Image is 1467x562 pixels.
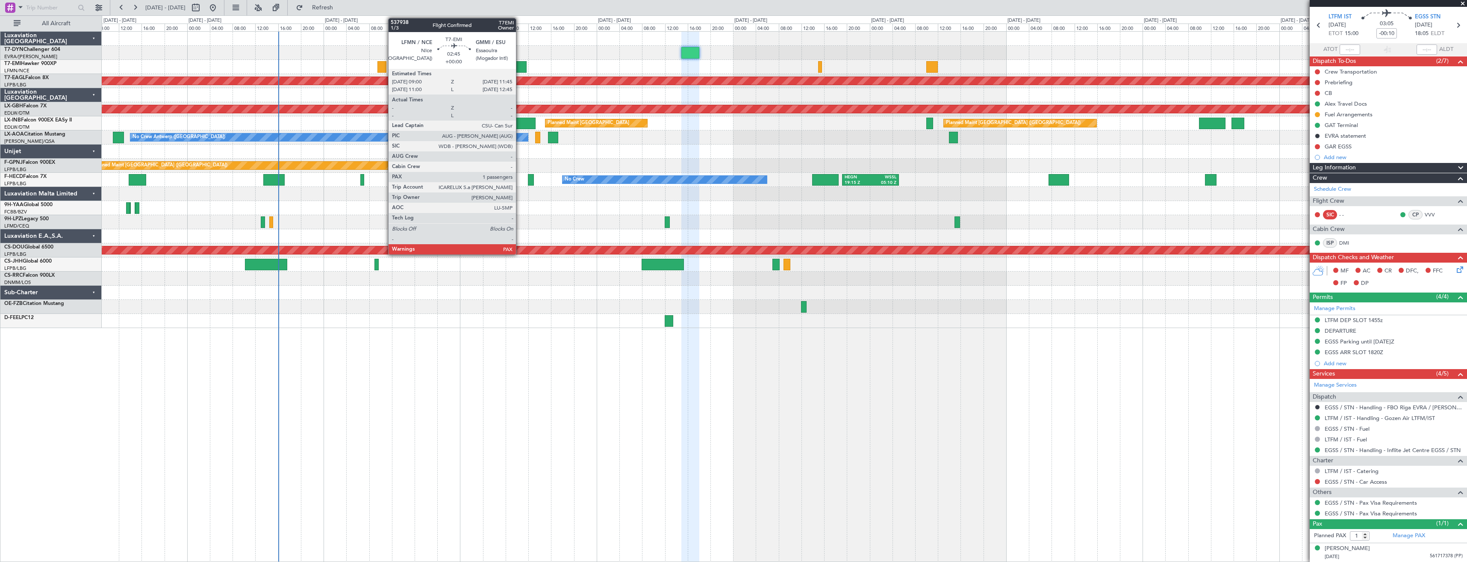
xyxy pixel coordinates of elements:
div: 08:00 [369,24,392,31]
a: EGSS / STN - Pax Visa Requirements [1325,510,1417,517]
div: [DATE] - [DATE] [189,17,221,24]
div: [DATE] - [DATE] [103,17,136,24]
div: Planned Maint [GEOGRAPHIC_DATA] [548,117,629,130]
a: LFPB/LBG [4,82,27,88]
span: [DATE] [1415,21,1432,30]
span: ELDT [1431,30,1444,38]
a: EDLW/DTM [4,110,29,116]
span: Cabin Crew [1313,225,1345,234]
a: LFPB/LBG [4,180,27,187]
div: 16:00 [278,24,301,31]
div: 16:00 [551,24,574,31]
div: No Crew [565,173,584,186]
span: Services [1313,369,1335,379]
a: LFMN/NCE [4,68,29,74]
div: [DATE] - [DATE] [325,17,358,24]
a: CS-DOUGlobal 6500 [4,245,53,250]
div: 08:00 [506,24,528,31]
div: 12:00 [938,24,960,31]
div: 20:00 [1120,24,1143,31]
div: 00:00 [324,24,346,31]
div: 20:00 [847,24,869,31]
span: Charter [1313,456,1333,466]
div: 16:00 [960,24,983,31]
a: LFPB/LBG [4,166,27,173]
span: EGSS STN [1415,13,1440,21]
div: Prebriefing [1325,79,1352,86]
a: LFMD/CEQ [4,223,29,229]
div: [DATE] - [DATE] [871,17,904,24]
span: LX-AOA [4,132,24,137]
a: LFPB/LBG [4,265,27,272]
div: Planned Maint [GEOGRAPHIC_DATA] ([GEOGRAPHIC_DATA]) [93,159,227,172]
div: 19:15 Z [845,180,870,186]
div: 04:00 [346,24,369,31]
input: Trip Number [26,1,75,14]
div: 12:00 [1075,24,1097,31]
span: [DATE] [1325,553,1339,560]
div: 12:00 [665,24,688,31]
span: [DATE] - [DATE] [145,4,186,12]
span: 561717378 (PP) [1430,553,1463,560]
div: [DATE] - [DATE] [1281,17,1314,24]
a: VVV [1425,211,1444,219]
span: [DATE] [1329,21,1346,30]
a: 9H-LPZLegacy 500 [4,216,49,222]
span: Crew [1313,173,1327,183]
a: LX-AOACitation Mustang [4,132,65,137]
div: 04:00 [210,24,233,31]
a: DNMM/LOS [4,279,31,286]
div: 12:00 [255,24,278,31]
div: 16:00 [1097,24,1120,31]
span: CS-DOU [4,245,24,250]
div: 00:00 [870,24,893,31]
div: 20:00 [710,24,733,31]
div: Add new [1324,360,1463,367]
div: GAT Terminal [1325,121,1358,129]
span: ALDT [1439,45,1453,54]
div: 12:00 [1211,24,1234,31]
div: Planned Maint [GEOGRAPHIC_DATA] ([GEOGRAPHIC_DATA]) [946,117,1081,130]
div: 08:00 [233,24,255,31]
a: T7-EMIHawker 900XP [4,61,56,66]
div: [DATE] - [DATE] [1144,17,1177,24]
div: 04:00 [483,24,506,31]
span: ATOT [1323,45,1337,54]
div: 16:00 [824,24,847,31]
a: OE-FZBCitation Mustang [4,301,64,306]
a: D-FEELPC12 [4,315,34,320]
span: DFC, [1406,267,1419,275]
a: Schedule Crew [1314,185,1351,194]
a: FCBB/BZV [4,209,27,215]
span: 9H-YAA [4,202,24,207]
span: 03:05 [1380,20,1393,28]
span: T7-DYN [4,47,24,52]
div: 00:00 [187,24,210,31]
a: F-HECDFalcon 7X [4,174,47,179]
span: MF [1340,267,1349,275]
button: Refresh [292,1,343,15]
div: Crew Transportation [1325,68,1377,75]
span: CS-RRC [4,273,23,278]
input: --:-- [1340,44,1360,55]
a: EDLW/DTM [4,124,29,130]
div: 08:00 [915,24,938,31]
a: Manage PAX [1393,532,1425,540]
span: Dispatch [1313,392,1336,402]
span: Pax [1313,519,1322,529]
div: ISP [1323,238,1337,248]
div: 16:00 [141,24,164,31]
a: F-GPNJFalcon 900EX [4,160,55,165]
div: 00:00 [1143,24,1165,31]
span: Dispatch Checks and Weather [1313,253,1394,263]
div: 08:00 [779,24,801,31]
span: OE-FZB [4,301,23,306]
a: LX-INBFalcon 900EX EASy II [4,118,72,123]
a: LTFM / IST - Handling - Gozen Air LTFM/IST [1325,414,1435,422]
div: 20:00 [437,24,460,31]
a: CS-JHHGlobal 6000 [4,259,52,264]
div: 20:00 [1256,24,1279,31]
span: Dispatch To-Dos [1313,56,1356,66]
div: EGSS ARR SLOT 1820Z [1325,349,1383,356]
div: Fuel Arrangements [1325,111,1373,118]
